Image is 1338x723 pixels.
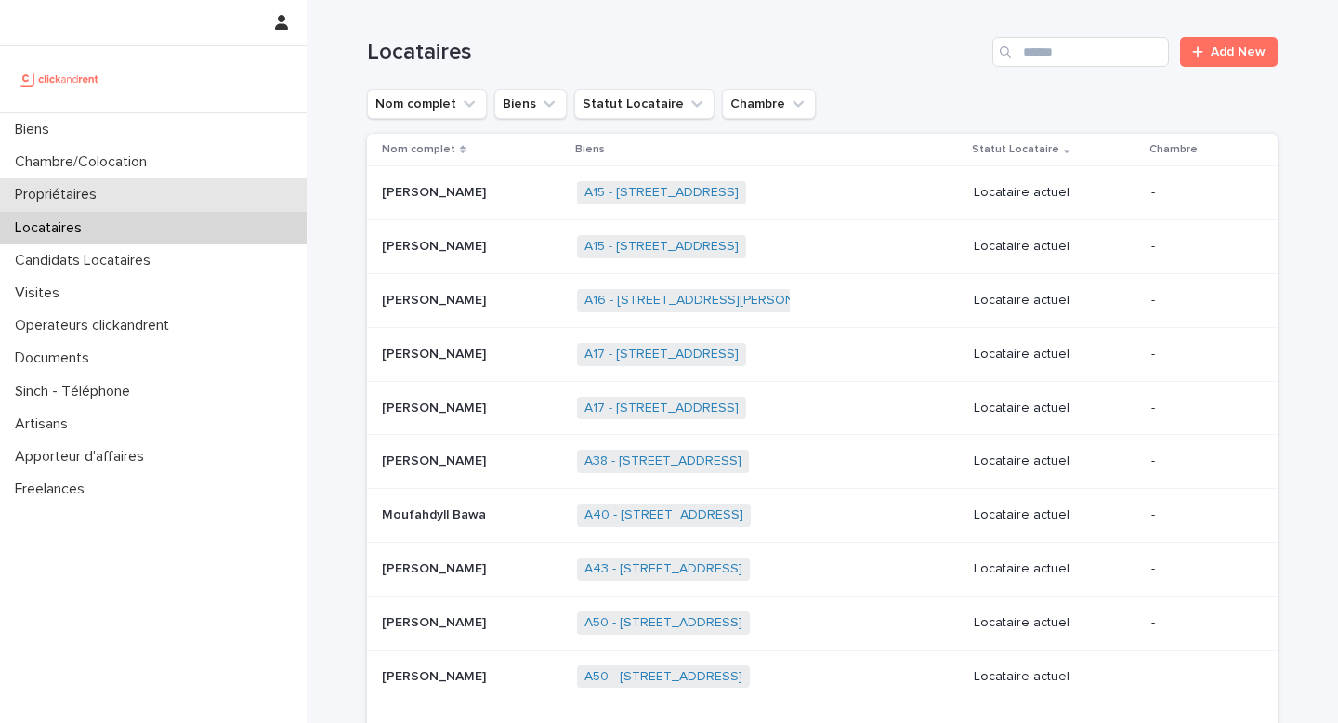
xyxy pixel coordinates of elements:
tr: [PERSON_NAME][PERSON_NAME] A50 - [STREET_ADDRESS] Locataire actuel- [367,650,1278,703]
p: Locataire actuel [974,239,1136,255]
p: [PERSON_NAME] [382,289,490,309]
p: Freelances [7,480,99,498]
p: Locataire actuel [974,507,1136,523]
p: Locataire actuel [974,293,1136,309]
p: Chambre/Colocation [7,153,162,171]
p: Locataire actuel [974,561,1136,577]
p: Documents [7,349,104,367]
p: Artisans [7,415,83,433]
p: Chambre [1149,139,1198,160]
a: A50 - [STREET_ADDRESS] [584,615,742,631]
p: - [1151,454,1248,469]
p: - [1151,615,1248,631]
span: Add New [1211,46,1266,59]
a: A43 - [STREET_ADDRESS] [584,561,742,577]
input: Search [992,37,1169,67]
button: Chambre [722,89,816,119]
a: Add New [1180,37,1278,67]
p: [PERSON_NAME] [382,558,490,577]
p: [PERSON_NAME] [382,397,490,416]
h1: Locataires [367,39,985,66]
img: UCB0brd3T0yccxBKYDjQ [15,60,105,98]
a: A15 - [STREET_ADDRESS] [584,185,739,201]
p: Locataire actuel [974,669,1136,685]
p: [PERSON_NAME] [382,235,490,255]
p: [PERSON_NAME] [382,181,490,201]
p: Locataire actuel [974,401,1136,416]
p: Sinch - Téléphone [7,383,145,401]
p: Locataires [7,219,97,237]
tr: [PERSON_NAME][PERSON_NAME] A43 - [STREET_ADDRESS] Locataire actuel- [367,542,1278,596]
tr: [PERSON_NAME][PERSON_NAME] A15 - [STREET_ADDRESS] Locataire actuel- [367,220,1278,274]
a: A40 - [STREET_ADDRESS] [584,507,743,523]
a: A15 - [STREET_ADDRESS] [584,239,739,255]
a: A17 - [STREET_ADDRESS] [584,347,739,362]
p: [PERSON_NAME] [382,343,490,362]
p: Locataire actuel [974,185,1136,201]
p: - [1151,185,1248,201]
p: - [1151,561,1248,577]
p: - [1151,507,1248,523]
tr: Moufahdyll BawaMoufahdyll Bawa A40 - [STREET_ADDRESS] Locataire actuel- [367,489,1278,543]
p: Locataire actuel [974,454,1136,469]
a: A50 - [STREET_ADDRESS] [584,669,742,685]
p: Operateurs clickandrent [7,317,184,335]
tr: [PERSON_NAME][PERSON_NAME] A50 - [STREET_ADDRESS] Locataire actuel- [367,596,1278,650]
p: Candidats Locataires [7,252,165,269]
tr: [PERSON_NAME][PERSON_NAME] A38 - [STREET_ADDRESS] Locataire actuel- [367,435,1278,489]
p: Biens [575,139,605,160]
button: Biens [494,89,567,119]
p: - [1151,239,1248,255]
p: Propriétaires [7,186,111,204]
p: Locataire actuel [974,347,1136,362]
p: Statut Locataire [972,139,1059,160]
a: A38 - [STREET_ADDRESS] [584,454,741,469]
p: Visites [7,284,74,302]
button: Nom complet [367,89,487,119]
p: Locataire actuel [974,615,1136,631]
a: A16 - [STREET_ADDRESS][PERSON_NAME] [584,293,841,309]
p: - [1151,293,1248,309]
tr: [PERSON_NAME][PERSON_NAME] A15 - [STREET_ADDRESS] Locataire actuel- [367,166,1278,220]
p: Nom complet [382,139,455,160]
a: A17 - [STREET_ADDRESS] [584,401,739,416]
p: Apporteur d'affaires [7,448,159,466]
p: Moufahdyll Bawa [382,504,490,523]
p: [PERSON_NAME] [382,611,490,631]
p: Biens [7,121,64,138]
p: - [1151,401,1248,416]
tr: [PERSON_NAME][PERSON_NAME] A17 - [STREET_ADDRESS] Locataire actuel- [367,381,1278,435]
tr: [PERSON_NAME][PERSON_NAME] A17 - [STREET_ADDRESS] Locataire actuel- [367,327,1278,381]
p: [PERSON_NAME] [382,450,490,469]
tr: [PERSON_NAME][PERSON_NAME] A16 - [STREET_ADDRESS][PERSON_NAME] Locataire actuel- [367,273,1278,327]
p: [PERSON_NAME] [382,665,490,685]
button: Statut Locataire [574,89,715,119]
p: - [1151,347,1248,362]
p: - [1151,669,1248,685]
